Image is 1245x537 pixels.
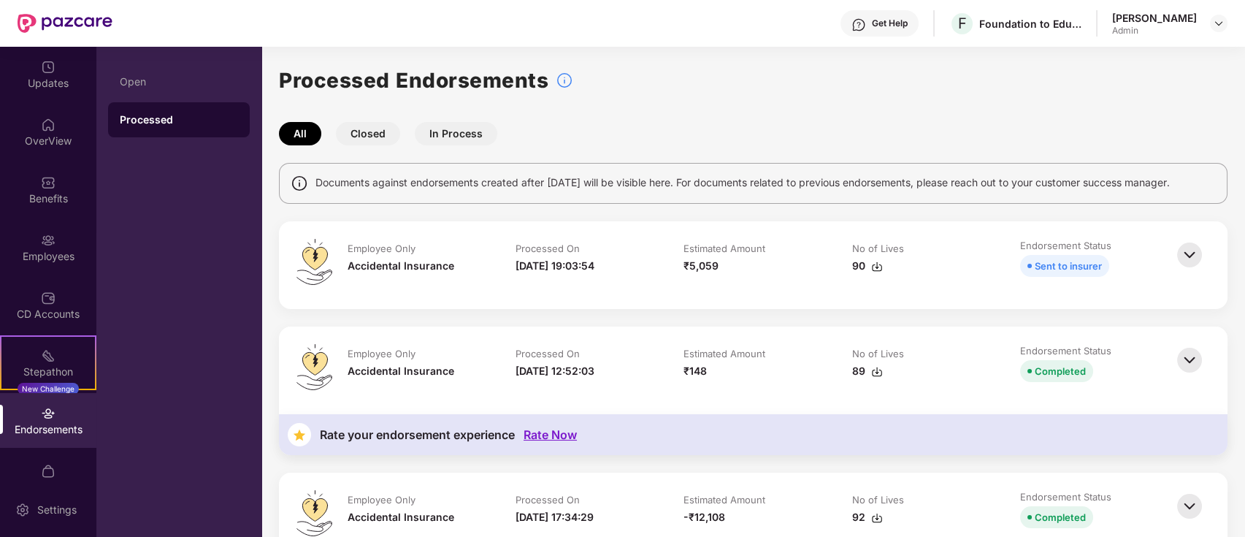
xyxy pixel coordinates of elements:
img: svg+xml;base64,PHN2ZyBpZD0iSGVscC0zMngzMiIgeG1sbnM9Imh0dHA6Ly93d3cudzMub3JnLzIwMDAvc3ZnIiB3aWR0aD... [851,18,866,32]
div: Accidental Insurance [348,363,454,379]
div: Endorsement Status [1020,344,1111,357]
img: svg+xml;base64,PHN2ZyBpZD0iRHJvcGRvd24tMzJ4MzIiIHhtbG5zPSJodHRwOi8vd3d3LnczLm9yZy8yMDAwL3N2ZyIgd2... [1213,18,1225,29]
img: New Pazcare Logo [18,14,112,33]
div: Processed On [516,347,580,360]
div: Processed On [516,242,580,255]
img: svg+xml;base64,PHN2ZyBpZD0iRW1wbG95ZWVzIiB4bWxucz0iaHR0cDovL3d3dy53My5vcmcvMjAwMC9zdmciIHdpZHRoPS... [41,233,55,248]
div: Stepathon [1,365,95,379]
div: Completed [1035,363,1086,379]
button: All [279,122,321,145]
img: svg+xml;base64,PHN2ZyBpZD0iSG9tZSIgeG1sbnM9Imh0dHA6Ly93d3cudzMub3JnLzIwMDAvc3ZnIiB3aWR0aD0iMjAiIG... [41,118,55,132]
img: svg+xml;base64,PHN2ZyBpZD0iQmFjay0zMngzMiIgeG1sbnM9Imh0dHA6Ly93d3cudzMub3JnLzIwMDAvc3ZnIiB3aWR0aD... [1173,490,1206,522]
img: svg+xml;base64,PHN2ZyBpZD0iSW5mb18tXzMyeDMyIiBkYXRhLW5hbWU9IkluZm8gLSAzMngzMiIgeG1sbnM9Imh0dHA6Ly... [556,72,573,89]
img: svg+xml;base64,PHN2ZyB4bWxucz0iaHR0cDovL3d3dy53My5vcmcvMjAwMC9zdmciIHdpZHRoPSI0OS4zMiIgaGVpZ2h0PS... [296,239,332,285]
div: Completed [1035,509,1086,525]
div: No of Lives [852,493,904,506]
div: Accidental Insurance [348,258,454,274]
div: [DATE] 12:52:03 [516,363,594,379]
img: svg+xml;base64,PHN2ZyBpZD0iQmFjay0zMngzMiIgeG1sbnM9Imh0dHA6Ly93d3cudzMub3JnLzIwMDAvc3ZnIiB3aWR0aD... [1173,344,1206,376]
img: svg+xml;base64,PHN2ZyBpZD0iTXlfT3JkZXJzIiBkYXRhLW5hbWU9Ik15IE9yZGVycyIgeG1sbnM9Imh0dHA6Ly93d3cudz... [41,464,55,479]
div: Foundation to Educate Girls Globally [979,17,1081,31]
img: svg+xml;base64,PHN2ZyBpZD0iRG93bmxvYWQtMzJ4MzIiIHhtbG5zPSJodHRwOi8vd3d3LnczLm9yZy8yMDAwL3N2ZyIgd2... [871,512,883,524]
div: -₹12,108 [683,509,725,525]
div: 89 [852,363,883,379]
div: Rate your endorsement experience [320,428,515,442]
div: 92 [852,509,883,525]
img: svg+xml;base64,PHN2ZyBpZD0iRG93bmxvYWQtMzJ4MzIiIHhtbG5zPSJodHRwOi8vd3d3LnczLm9yZy8yMDAwL3N2ZyIgd2... [871,366,883,378]
div: ₹148 [683,363,707,379]
span: F [958,15,967,32]
img: svg+xml;base64,PHN2ZyBpZD0iU2V0dGluZy0yMHgyMCIgeG1sbnM9Imh0dHA6Ly93d3cudzMub3JnLzIwMDAvc3ZnIiB3aW... [15,503,30,517]
div: [PERSON_NAME] [1112,11,1197,25]
h1: Processed Endorsements [279,64,548,96]
img: svg+xml;base64,PHN2ZyBpZD0iRW5kb3JzZW1lbnRzIiB4bWxucz0iaHR0cDovL3d3dy53My5vcmcvMjAwMC9zdmciIHdpZH... [41,406,55,421]
div: Sent to insurer [1035,258,1102,274]
div: Settings [33,503,81,517]
span: Documents against endorsements created after [DATE] will be visible here. For documents related t... [315,175,1170,191]
img: svg+xml;base64,PHN2ZyBpZD0iQmFjay0zMngzMiIgeG1sbnM9Imh0dHA6Ly93d3cudzMub3JnLzIwMDAvc3ZnIiB3aWR0aD... [1173,239,1206,271]
div: ₹5,059 [683,258,719,274]
div: Estimated Amount [683,347,765,360]
div: Admin [1112,25,1197,37]
div: Endorsement Status [1020,490,1111,503]
div: No of Lives [852,347,904,360]
img: svg+xml;base64,PHN2ZyB4bWxucz0iaHR0cDovL3d3dy53My5vcmcvMjAwMC9zdmciIHdpZHRoPSI0OS4zMiIgaGVpZ2h0PS... [296,490,332,536]
img: svg+xml;base64,PHN2ZyBpZD0iRG93bmxvYWQtMzJ4MzIiIHhtbG5zPSJodHRwOi8vd3d3LnczLm9yZy8yMDAwL3N2ZyIgd2... [871,261,883,273]
div: [DATE] 17:34:29 [516,509,594,525]
div: Processed [120,113,238,127]
img: svg+xml;base64,PHN2ZyBpZD0iQmVuZWZpdHMiIHhtbG5zPSJodHRwOi8vd3d3LnczLm9yZy8yMDAwL3N2ZyIgd2lkdGg9Ij... [41,175,55,190]
div: Processed On [516,493,580,506]
div: [DATE] 19:03:54 [516,258,594,274]
img: svg+xml;base64,PHN2ZyBpZD0iVXBkYXRlZCIgeG1sbnM9Imh0dHA6Ly93d3cudzMub3JnLzIwMDAvc3ZnIiB3aWR0aD0iMj... [41,60,55,75]
div: Rate Now [524,428,577,442]
div: Estimated Amount [683,493,765,506]
div: No of Lives [852,242,904,255]
div: 90 [852,258,883,274]
div: Get Help [872,18,908,29]
button: In Process [415,122,497,145]
img: svg+xml;base64,PHN2ZyB4bWxucz0iaHR0cDovL3d3dy53My5vcmcvMjAwMC9zdmciIHdpZHRoPSIyMSIgaGVpZ2h0PSIyMC... [41,349,55,363]
div: Employee Only [348,242,415,255]
img: svg+xml;base64,PHN2ZyBpZD0iQ0RfQWNjb3VudHMiIGRhdGEtbmFtZT0iQ0QgQWNjb3VudHMiIHhtbG5zPSJodHRwOi8vd3... [41,291,55,305]
div: Employee Only [348,493,415,506]
img: svg+xml;base64,PHN2ZyBpZD0iSW5mbyIgeG1sbnM9Imh0dHA6Ly93d3cudzMub3JnLzIwMDAvc3ZnIiB3aWR0aD0iMTQiIG... [291,175,308,192]
img: svg+xml;base64,PHN2ZyB4bWxucz0iaHR0cDovL3d3dy53My5vcmcvMjAwMC9zdmciIHdpZHRoPSI0OS4zMiIgaGVpZ2h0PS... [296,344,332,390]
button: Closed [336,122,400,145]
div: New Challenge [18,383,79,395]
img: svg+xml;base64,PHN2ZyB4bWxucz0iaHR0cDovL3d3dy53My5vcmcvMjAwMC9zdmciIHdpZHRoPSIzNyIgaGVpZ2h0PSIzNy... [288,423,311,446]
div: Open [120,76,238,88]
div: Employee Only [348,347,415,360]
div: Endorsement Status [1020,239,1111,252]
div: Estimated Amount [683,242,765,255]
div: Accidental Insurance [348,509,454,525]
